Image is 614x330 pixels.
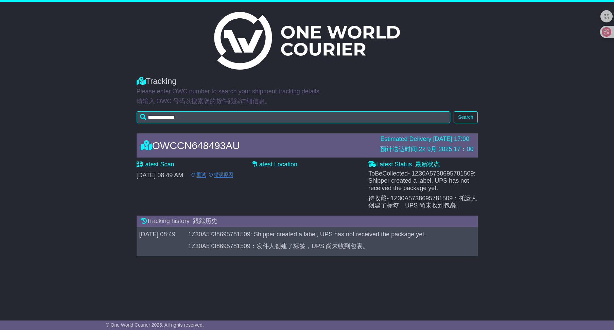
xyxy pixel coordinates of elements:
span: - 1Z30A5738695781509: Shipper created a label, UPS has not received the package yet. [368,170,475,191]
a: 重试 错误原因 [183,172,239,179]
img: Light [214,12,400,70]
span: [DATE] 08:49 AM [137,172,240,179]
font: 请输入 OWC 号码以搜索您的货件跟踪详细信息。 [137,98,271,105]
label: Latest Status [368,161,440,168]
td: [DATE] 08:49 [137,227,186,257]
font: 点击查看错误原因: Failed to fetch [209,172,233,178]
font: 待收藏 [368,195,477,209]
font: 预计送达时间 22 9月 2025 17：00 [380,146,473,152]
div: Tracking [137,76,478,86]
td: 1Z30A5738695781509: Shipper created a label, UPS has not received the package yet. [186,227,471,257]
span: - 1Z30A5738695781509：托运人创建了标签，UPS 尚未收到包裹。 [368,195,477,209]
font: 跟踪历史 [193,218,217,224]
button: Search [454,111,477,123]
label: Latest Scan [137,161,174,168]
div: Estimated Delivery [DATE] 17:00 [380,135,473,155]
font: 最新状态 [415,161,440,168]
div: OWCCN648493AU [137,140,377,151]
font: 重试全部错误段落 [191,172,206,178]
span: ToBeCollected [368,170,477,209]
label: Latest Location [252,161,297,168]
font: 1Z30A5738695781509：发件人创建了标签，UPS 尚未收到包裹。 [188,243,369,250]
p: Please enter OWC number to search your shipment tracking details. [137,88,478,108]
span: © One World Courier 2025. All rights reserved. [106,322,204,328]
div: Tracking history [137,216,478,227]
